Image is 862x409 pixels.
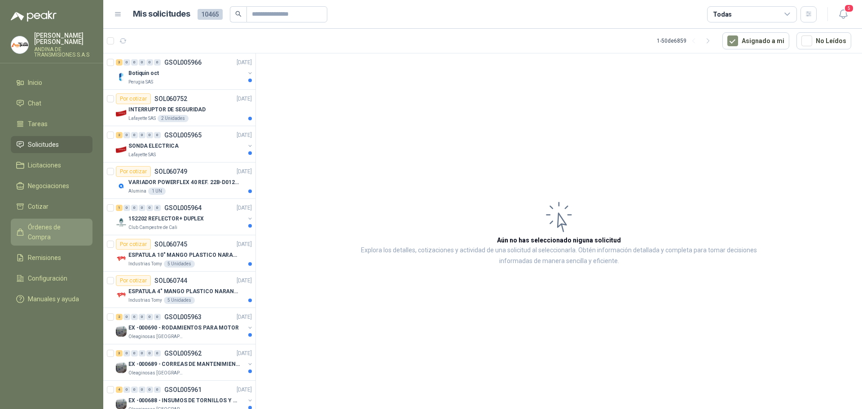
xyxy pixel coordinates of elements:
[128,215,204,223] p: 152202 REFLECTOR+ DUPLEX
[237,58,252,67] p: [DATE]
[28,222,84,242] span: Órdenes de Compra
[11,11,57,22] img: Logo peakr
[116,132,123,138] div: 2
[128,360,240,369] p: EX -000689 - CORREAS DE MANTENIMIENTO
[116,71,127,82] img: Company Logo
[116,217,127,228] img: Company Logo
[154,387,161,393] div: 0
[11,219,92,246] a: Órdenes de Compra
[123,59,130,66] div: 0
[154,168,187,175] p: SOL060749
[116,350,123,356] div: 3
[128,106,206,114] p: INTERRUPTOR DE SEGURIDAD
[11,136,92,153] a: Solicitudes
[128,178,240,187] p: VARIADOR POWERFLEX 40 REF. 22B-D012N104
[28,181,69,191] span: Negociaciones
[116,253,127,264] img: Company Logo
[139,314,145,320] div: 0
[28,253,61,263] span: Remisiones
[146,205,153,211] div: 0
[154,96,187,102] p: SOL060752
[497,235,621,245] h3: Aún no has seleccionado niguna solicitud
[28,78,42,88] span: Inicio
[164,387,202,393] p: GSOL005961
[164,350,202,356] p: GSOL005962
[835,6,851,22] button: 5
[116,180,127,191] img: Company Logo
[123,205,130,211] div: 0
[235,11,242,17] span: search
[128,224,177,231] p: Club Campestre de Cali
[128,188,146,195] p: Alumina
[154,132,161,138] div: 0
[164,59,202,66] p: GSOL005966
[103,235,255,272] a: Por cotizarSOL060745[DATE] Company LogoESPATULA 10" MANGO PLASTICO NARANJA MARCA TRUPPERIndustria...
[131,350,138,356] div: 0
[722,32,789,49] button: Asignado a mi
[116,93,151,104] div: Por cotizar
[154,241,187,247] p: SOL060745
[28,160,61,170] span: Licitaciones
[139,59,145,66] div: 0
[28,98,41,108] span: Chat
[146,314,153,320] div: 0
[11,36,28,53] img: Company Logo
[131,387,138,393] div: 0
[128,396,240,405] p: EX -000688 - INSUMOS DE TORNILLOS Y TUERCAS
[154,277,187,284] p: SOL060744
[139,350,145,356] div: 0
[237,313,252,321] p: [DATE]
[128,287,240,296] p: ESPATULA 4" MANGO PLASTICO NARANJA MARCA TRUPPER
[116,130,254,158] a: 2 0 0 0 0 0 GSOL005965[DATE] Company LogoSONDA ELECTRICALafayette SAS
[123,387,130,393] div: 0
[28,273,67,283] span: Configuración
[11,177,92,194] a: Negociaciones
[128,369,185,377] p: Oleaginosas [GEOGRAPHIC_DATA][PERSON_NAME]
[128,79,153,86] p: Perugia SAS
[28,202,48,211] span: Cotizar
[103,163,255,199] a: Por cotizarSOL060749[DATE] Company LogoVARIADOR POWERFLEX 40 REF. 22B-D012N104Alumina1 UN
[116,348,254,377] a: 3 0 0 0 0 0 GSOL005962[DATE] Company LogoEX -000689 - CORREAS DE MANTENIMIENTOOleaginosas [GEOGRA...
[164,132,202,138] p: GSOL005965
[164,260,195,268] div: 5 Unidades
[123,132,130,138] div: 0
[139,387,145,393] div: 0
[11,157,92,174] a: Licitaciones
[131,132,138,138] div: 0
[237,131,252,140] p: [DATE]
[116,239,151,250] div: Por cotizar
[198,9,223,20] span: 10465
[28,119,48,129] span: Tareas
[116,205,123,211] div: 1
[128,142,179,150] p: SONDA ELECTRICA
[128,333,185,340] p: Oleaginosas [GEOGRAPHIC_DATA][PERSON_NAME]
[154,350,161,356] div: 0
[164,205,202,211] p: GSOL005964
[11,270,92,287] a: Configuración
[28,294,79,304] span: Manuales y ayuda
[131,205,138,211] div: 0
[11,290,92,308] a: Manuales y ayuda
[154,314,161,320] div: 0
[237,95,252,103] p: [DATE]
[128,69,159,78] p: Botiquin oct
[103,272,255,308] a: Por cotizarSOL060744[DATE] Company LogoESPATULA 4" MANGO PLASTICO NARANJA MARCA TRUPPERIndustrias...
[128,115,156,122] p: Lafayette SAS
[116,275,151,286] div: Por cotizar
[146,132,153,138] div: 0
[116,362,127,373] img: Company Logo
[103,90,255,126] a: Por cotizarSOL060752[DATE] Company LogoINTERRUPTOR DE SEGURIDADLafayette SAS2 Unidades
[237,204,252,212] p: [DATE]
[11,95,92,112] a: Chat
[11,249,92,266] a: Remisiones
[11,115,92,132] a: Tareas
[133,8,190,21] h1: Mis solicitudes
[237,167,252,176] p: [DATE]
[154,205,161,211] div: 0
[11,74,92,91] a: Inicio
[139,132,145,138] div: 0
[116,314,123,320] div: 2
[116,144,127,155] img: Company Logo
[164,314,202,320] p: GSOL005963
[28,140,59,150] span: Solicitudes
